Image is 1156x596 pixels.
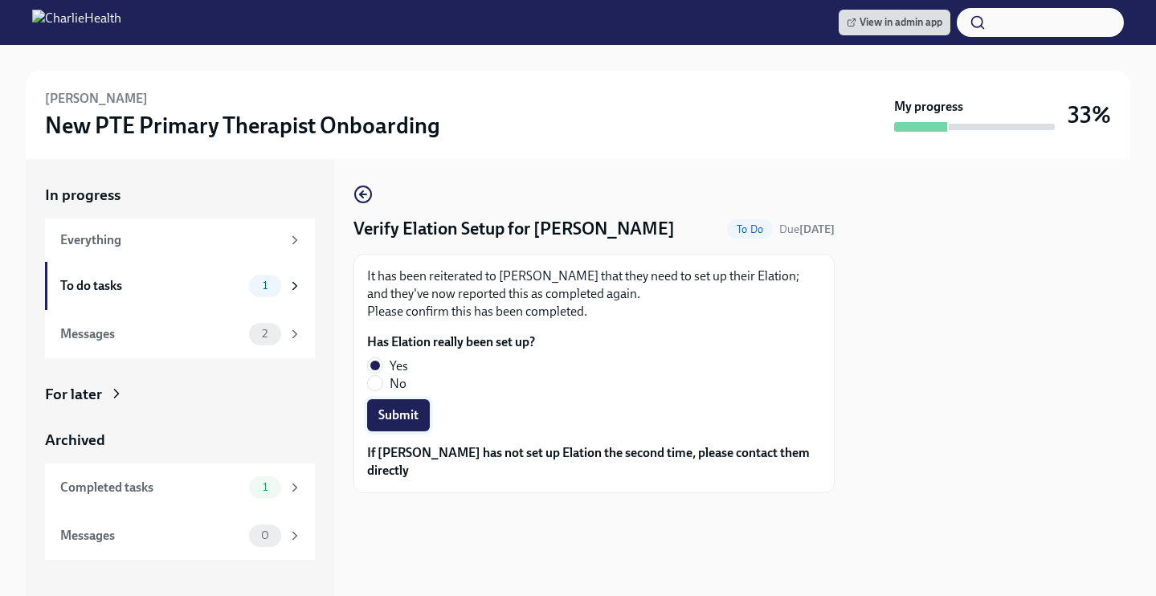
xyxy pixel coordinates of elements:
span: 0 [251,529,279,541]
a: Messages2 [45,310,315,358]
label: Has Elation really been set up? [367,333,535,351]
h6: [PERSON_NAME] [45,90,148,108]
span: View in admin app [847,14,942,31]
a: To do tasks1 [45,262,315,310]
div: Messages [60,527,243,545]
h3: New PTE Primary Therapist Onboarding [45,111,440,140]
a: Completed tasks1 [45,463,315,512]
a: In progress [45,185,315,206]
span: August 26th, 2025 09:00 [779,222,835,237]
h3: 33% [1068,100,1111,129]
span: Due [779,222,835,236]
div: Messages [60,325,243,343]
span: 2 [252,328,277,340]
span: Yes [390,357,408,375]
div: Everything [60,231,281,249]
a: Archived [45,430,315,451]
h4: Verify Elation Setup for [PERSON_NAME] [353,217,675,241]
strong: If [PERSON_NAME] has not set up Elation the second time, please contact them directly [367,445,810,478]
a: Messages0 [45,512,315,560]
button: Submit [367,399,430,431]
a: For later [45,384,315,405]
img: CharlieHealth [32,10,121,35]
div: To do tasks [60,277,243,295]
a: Everything [45,218,315,262]
div: Completed tasks [60,479,243,496]
span: Submit [378,407,419,423]
a: View in admin app [839,10,950,35]
span: 1 [253,280,277,292]
strong: [DATE] [799,222,835,236]
p: It has been reiterated to [PERSON_NAME] that they need to set up their Elation; and they've now r... [367,267,821,320]
span: No [390,375,406,393]
strong: My progress [894,98,963,116]
span: 1 [253,481,277,493]
span: To Do [727,223,773,235]
div: For later [45,384,102,405]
